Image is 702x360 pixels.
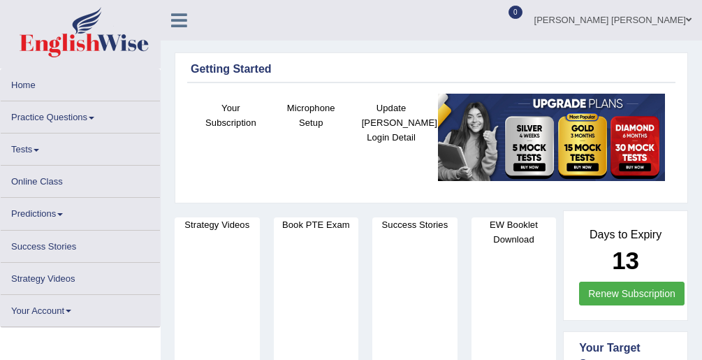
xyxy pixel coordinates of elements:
[509,6,522,19] span: 0
[1,166,160,193] a: Online Class
[1,295,160,322] a: Your Account
[579,229,672,241] h4: Days to Expiry
[1,101,160,129] a: Practice Questions
[438,94,665,182] img: small5.jpg
[191,61,672,78] div: Getting Started
[471,217,557,247] h4: EW Booklet Download
[579,282,685,305] a: Renew Subscription
[1,69,160,96] a: Home
[372,217,458,232] h4: Success Stories
[1,231,160,258] a: Success Stories
[1,263,160,290] a: Strategy Videos
[1,198,160,225] a: Predictions
[274,217,359,232] h4: Book PTE Exam
[198,101,264,130] h4: Your Subscription
[612,247,639,274] b: 13
[358,101,425,145] h4: Update [PERSON_NAME] Login Detail
[278,101,344,130] h4: Microphone Setup
[175,217,260,232] h4: Strategy Videos
[1,134,160,161] a: Tests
